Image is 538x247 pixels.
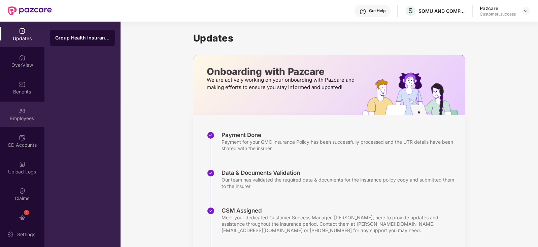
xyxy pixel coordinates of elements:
[480,5,516,11] div: Pazcare
[222,131,459,139] div: Payment Done
[19,54,26,61] img: svg+xml;base64,PHN2ZyBpZD0iSG9tZSIgeG1sbnM9Imh0dHA6Ly93d3cudzMub3JnLzIwMDAvc3ZnIiB3aWR0aD0iMjAiIG...
[24,210,29,215] div: 1
[19,108,26,114] img: svg+xml;base64,PHN2ZyBpZD0iRW1wbG95ZWVzIiB4bWxucz0iaHR0cDovL3d3dy53My5vcmcvMjAwMC9zdmciIHdpZHRoPS...
[19,81,26,88] img: svg+xml;base64,PHN2ZyBpZD0iQmVuZWZpdHMiIHhtbG5zPSJodHRwOi8vd3d3LnczLm9yZy8yMDAwL3N2ZyIgd2lkdGg9Ij...
[19,161,26,168] img: svg+xml;base64,PHN2ZyBpZD0iVXBsb2FkX0xvZ3MiIGRhdGEtbmFtZT0iVXBsb2FkIExvZ3MiIHhtbG5zPSJodHRwOi8vd3...
[19,214,26,221] img: svg+xml;base64,PHN2ZyBpZD0iRW5kb3JzZW1lbnRzIiB4bWxucz0iaHR0cDovL3d3dy53My5vcmcvMjAwMC9zdmciIHdpZH...
[222,207,459,214] div: CSM Assigned
[222,169,459,176] div: Data & Documents Validation
[207,76,357,91] p: We are actively working on your onboarding with Pazcare and making efforts to ensure you stay inf...
[15,231,37,238] div: Settings
[222,214,459,234] div: Meet your dedicated Customer Success Manager, [PERSON_NAME], here to provide updates and assistan...
[369,8,385,13] div: Get Help
[55,34,110,41] div: Group Health Insurance
[480,11,516,17] div: Customer_success
[19,28,26,34] img: svg+xml;base64,PHN2ZyBpZD0iVXBkYXRlZCIgeG1sbnM9Imh0dHA6Ly93d3cudzMub3JnLzIwMDAvc3ZnIiB3aWR0aD0iMj...
[222,139,459,152] div: Payment for your GMC Insurance Policy has been successfully processed and the UTR details have be...
[363,73,465,115] img: hrOnboarding
[207,207,215,215] img: svg+xml;base64,PHN2ZyBpZD0iU3RlcC1Eb25lLTMyeDMyIiB4bWxucz0iaHR0cDovL3d3dy53My5vcmcvMjAwMC9zdmciIH...
[19,188,26,194] img: svg+xml;base64,PHN2ZyBpZD0iQ2xhaW0iIHhtbG5zPSJodHRwOi8vd3d3LnczLm9yZy8yMDAwL3N2ZyIgd2lkdGg9IjIwIi...
[408,7,413,15] span: S
[7,231,14,238] img: svg+xml;base64,PHN2ZyBpZD0iU2V0dGluZy0yMHgyMCIgeG1sbnM9Imh0dHA6Ly93d3cudzMub3JnLzIwMDAvc3ZnIiB3aW...
[8,6,52,15] img: New Pazcare Logo
[19,134,26,141] img: svg+xml;base64,PHN2ZyBpZD0iQ0RfQWNjb3VudHMiIGRhdGEtbmFtZT0iQ0QgQWNjb3VudHMiIHhtbG5zPSJodHRwOi8vd3...
[360,8,366,15] img: svg+xml;base64,PHN2ZyBpZD0iSGVscC0zMngzMiIgeG1sbnM9Imh0dHA6Ly93d3cudzMub3JnLzIwMDAvc3ZnIiB3aWR0aD...
[523,8,529,13] img: svg+xml;base64,PHN2ZyBpZD0iRHJvcGRvd24tMzJ4MzIiIHhtbG5zPSJodHRwOi8vd3d3LnczLm9yZy8yMDAwL3N2ZyIgd2...
[222,176,459,189] div: Our team has validated the required data & documents for the insurance policy copy and submitted ...
[418,8,466,14] div: SOMU AND COMPANY
[207,131,215,139] img: svg+xml;base64,PHN2ZyBpZD0iU3RlcC1Eb25lLTMyeDMyIiB4bWxucz0iaHR0cDovL3d3dy53My5vcmcvMjAwMC9zdmciIH...
[207,68,357,75] p: Onboarding with Pazcare
[193,32,465,44] h1: Updates
[207,169,215,177] img: svg+xml;base64,PHN2ZyBpZD0iU3RlcC1Eb25lLTMyeDMyIiB4bWxucz0iaHR0cDovL3d3dy53My5vcmcvMjAwMC9zdmciIH...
